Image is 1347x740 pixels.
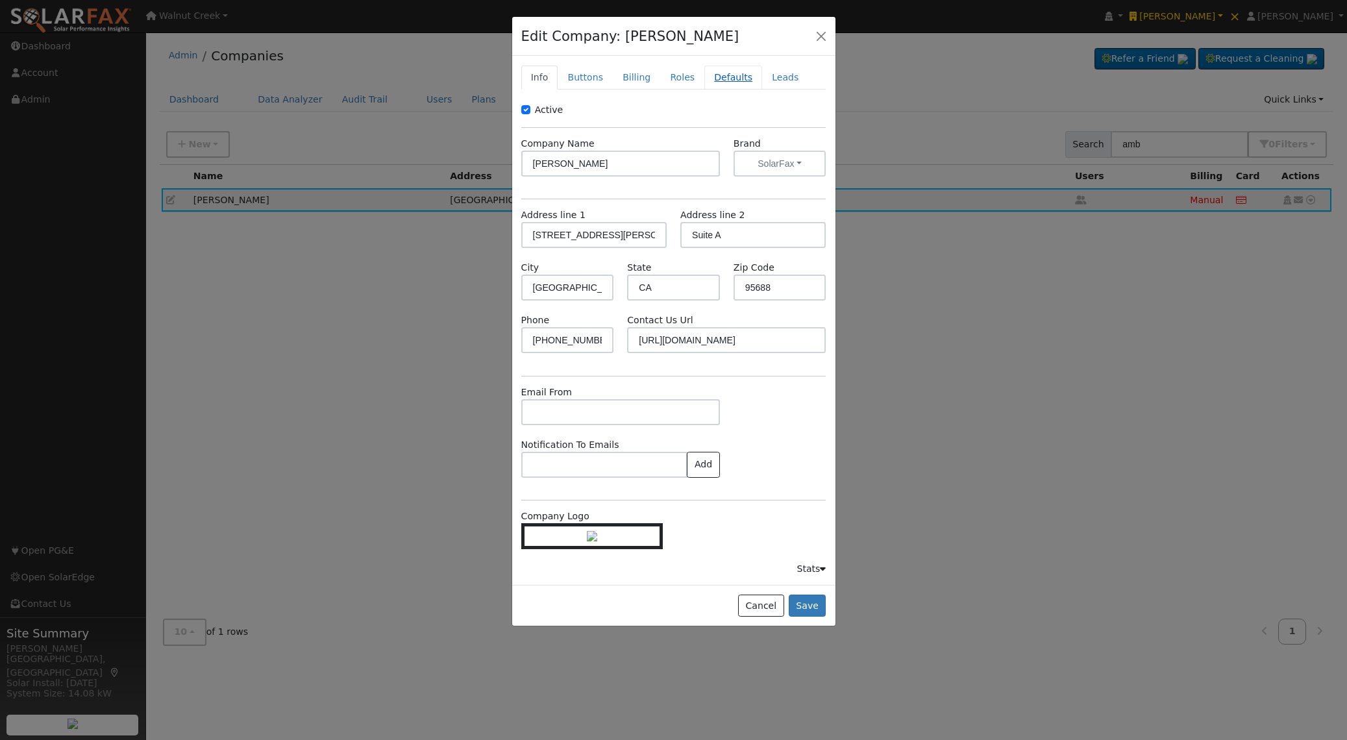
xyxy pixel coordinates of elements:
[738,595,784,617] button: Cancel
[521,510,589,523] label: Company Logo
[535,103,563,117] label: Active
[587,531,597,541] img: retrieve
[521,261,539,275] label: City
[521,438,619,452] label: Notification To Emails
[687,452,719,478] button: Add
[521,314,550,327] label: Phone
[521,105,530,114] input: Active
[613,66,660,90] a: Billing
[680,208,745,222] label: Address line 2
[734,261,774,275] label: Zip Code
[521,26,739,47] h4: Edit Company: [PERSON_NAME]
[789,595,826,617] button: Save
[521,386,572,399] label: Email From
[627,261,651,275] label: State
[521,137,595,151] label: Company Name
[734,137,761,151] label: Brand
[521,66,558,90] a: Info
[734,151,826,177] button: SolarFax
[521,208,586,222] label: Address line 1
[762,66,808,90] a: Leads
[660,66,704,90] a: Roles
[627,314,693,327] label: Contact Us Url
[797,562,826,576] div: Stats
[558,66,613,90] a: Buttons
[704,66,762,90] a: Defaults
